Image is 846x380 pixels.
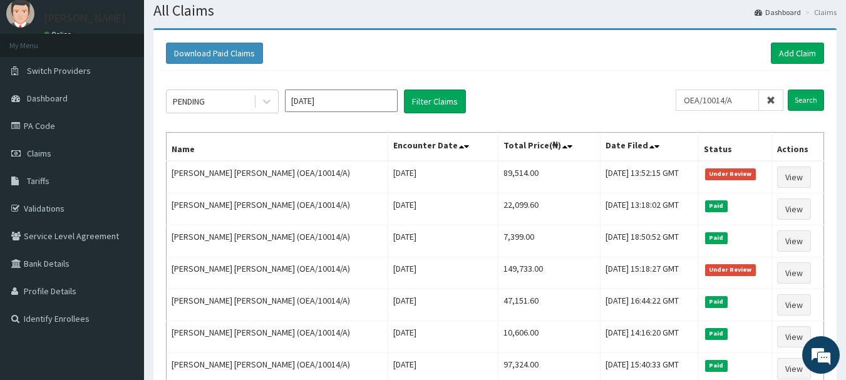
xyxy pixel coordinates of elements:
[771,43,824,64] a: Add Claim
[705,296,728,307] span: Paid
[698,133,771,162] th: Status
[388,133,498,162] th: Encounter Date
[788,90,824,111] input: Search
[600,225,698,257] td: [DATE] 18:50:52 GMT
[705,264,756,275] span: Under Review
[44,13,126,24] p: [PERSON_NAME]
[705,328,728,339] span: Paid
[44,30,74,39] a: Online
[167,289,388,321] td: [PERSON_NAME] [PERSON_NAME] (OEA/10014/A)
[153,3,837,19] h1: All Claims
[173,95,205,108] div: PENDING
[166,43,263,64] button: Download Paid Claims
[167,161,388,193] td: [PERSON_NAME] [PERSON_NAME] (OEA/10014/A)
[498,161,600,193] td: 89,514.00
[600,289,698,321] td: [DATE] 16:44:22 GMT
[802,7,837,18] li: Claims
[167,225,388,257] td: [PERSON_NAME] [PERSON_NAME] (OEA/10014/A)
[755,7,801,18] a: Dashboard
[27,93,68,104] span: Dashboard
[777,198,811,220] a: View
[23,63,51,94] img: d_794563401_company_1708531726252_794563401
[498,257,600,289] td: 149,733.00
[404,90,466,113] button: Filter Claims
[600,321,698,353] td: [DATE] 14:16:20 GMT
[777,294,811,316] a: View
[388,193,498,225] td: [DATE]
[705,232,728,244] span: Paid
[771,133,823,162] th: Actions
[73,111,173,238] span: We're online!
[388,321,498,353] td: [DATE]
[676,90,759,111] input: Search by HMO ID
[777,230,811,252] a: View
[285,90,398,112] input: Select Month and Year
[167,193,388,225] td: [PERSON_NAME] [PERSON_NAME] (OEA/10014/A)
[777,262,811,284] a: View
[388,161,498,193] td: [DATE]
[498,225,600,257] td: 7,399.00
[498,321,600,353] td: 10,606.00
[777,358,811,379] a: View
[167,321,388,353] td: [PERSON_NAME] [PERSON_NAME] (OEA/10014/A)
[65,70,210,86] div: Chat with us now
[600,257,698,289] td: [DATE] 15:18:27 GMT
[777,167,811,188] a: View
[388,289,498,321] td: [DATE]
[600,133,698,162] th: Date Filed
[27,175,49,187] span: Tariffs
[600,161,698,193] td: [DATE] 13:52:15 GMT
[498,193,600,225] td: 22,099.60
[705,200,728,212] span: Paid
[167,257,388,289] td: [PERSON_NAME] [PERSON_NAME] (OEA/10014/A)
[27,148,51,159] span: Claims
[600,193,698,225] td: [DATE] 13:18:02 GMT
[388,257,498,289] td: [DATE]
[205,6,235,36] div: Minimize live chat window
[498,289,600,321] td: 47,151.60
[6,250,239,294] textarea: Type your message and hit 'Enter'
[498,133,600,162] th: Total Price(₦)
[167,133,388,162] th: Name
[705,360,728,371] span: Paid
[705,168,756,180] span: Under Review
[27,65,91,76] span: Switch Providers
[388,225,498,257] td: [DATE]
[777,326,811,347] a: View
